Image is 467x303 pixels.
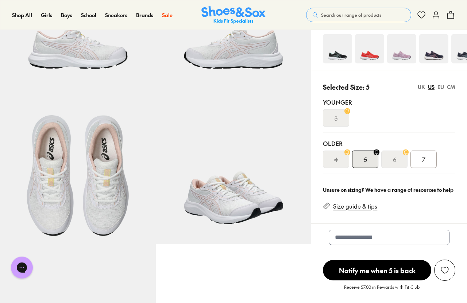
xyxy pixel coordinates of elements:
[12,11,32,19] a: Shop All
[201,6,266,24] a: Shoes & Sox
[323,98,455,106] div: Younger
[355,34,384,63] img: 4-522424_1
[321,12,381,18] span: Search our range of products
[323,186,455,194] div: Unsure on sizing? We have a range of resources to help
[201,6,266,24] img: SNS_Logo_Responsive.svg
[105,11,127,19] a: Sneakers
[422,155,425,164] span: 7
[419,34,448,63] img: 4-525224_1
[428,83,435,91] div: US
[393,155,396,164] s: 6
[7,254,36,281] iframe: Gorgias live chat messenger
[81,11,96,19] a: School
[41,11,52,19] a: Girls
[323,34,352,63] img: 4-522434_1
[364,155,367,164] s: 5
[323,82,370,92] p: Selected Size: 5
[323,139,455,148] div: Older
[437,83,444,91] div: EU
[136,11,153,19] a: Brands
[61,11,72,19] a: Boys
[306,8,411,22] button: Search our range of products
[387,34,416,63] img: 4-522429_1
[344,284,420,297] p: Receive $7.00 in Rewards with Fit Club
[447,83,455,91] div: CM
[156,89,312,245] img: 7-522422_1
[162,11,173,19] a: Sale
[418,83,425,91] div: UK
[323,260,431,281] button: Notify me when 5 is back
[335,114,337,123] s: 3
[334,155,338,164] s: 4
[333,202,377,210] a: Size guide & tips
[434,260,455,281] button: Add to Wishlist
